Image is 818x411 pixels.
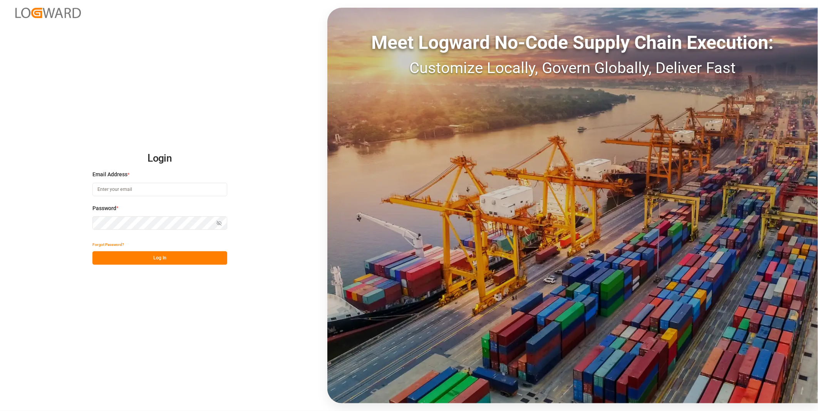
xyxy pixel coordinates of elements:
[92,238,124,251] button: Forgot Password?
[92,251,227,265] button: Log In
[92,170,127,179] span: Email Address
[15,8,81,18] img: Logward_new_orange.png
[327,57,818,80] div: Customize Locally, Govern Globally, Deliver Fast
[92,204,116,212] span: Password
[92,183,227,196] input: Enter your email
[327,29,818,57] div: Meet Logward No-Code Supply Chain Execution:
[92,146,227,171] h2: Login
